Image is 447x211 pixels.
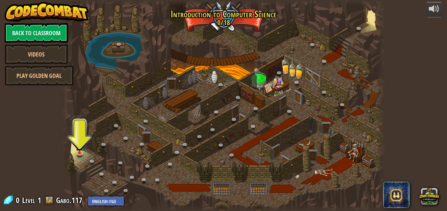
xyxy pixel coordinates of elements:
a: Gabo.117 [56,195,84,205]
span: 0 [16,195,21,205]
a: Videos [5,44,68,64]
span: 1 [38,195,41,205]
a: Play Golden Goal [5,66,74,85]
img: level-banner-unstarted.png [76,140,83,153]
img: CodeCombat - Learn how to code by playing a game [5,2,89,22]
button: Adjust volume [426,2,442,17]
a: Back to Classroom [5,23,68,43]
span: Level [22,195,35,206]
